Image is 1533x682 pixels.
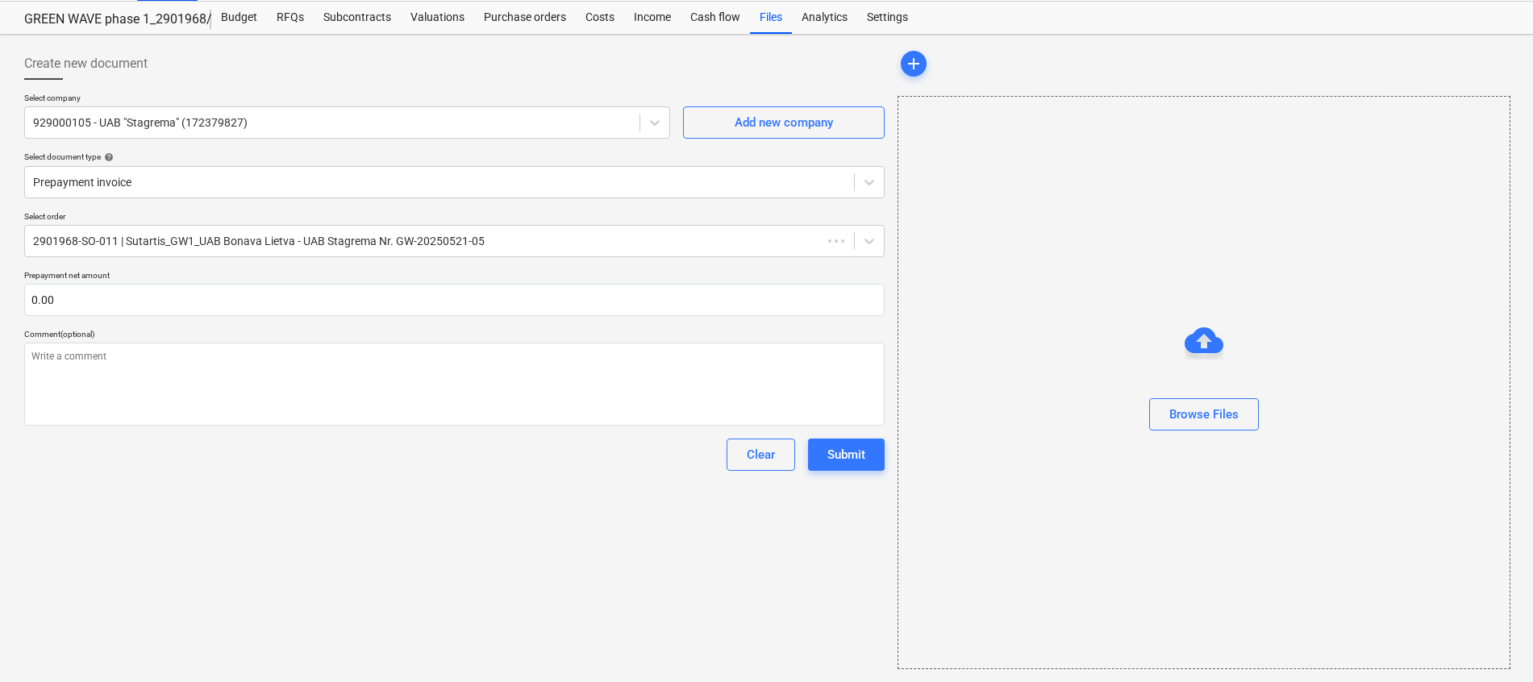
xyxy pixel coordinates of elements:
[681,2,750,34] a: Cash flow
[24,11,192,28] div: GREEN WAVE phase 1_2901968/2901969/2901972
[24,270,885,284] p: Prepayment net amount
[683,106,885,139] button: Add new company
[727,439,795,471] button: Clear
[808,439,885,471] button: Submit
[1452,605,1533,682] iframe: Chat Widget
[24,54,148,73] span: Create new document
[735,112,833,133] div: Add new company
[1169,404,1239,425] div: Browse Files
[576,2,624,34] a: Costs
[792,2,857,34] a: Analytics
[750,2,792,34] a: Files
[747,444,775,465] div: Clear
[101,152,114,162] span: help
[857,2,918,34] a: Settings
[314,2,401,34] a: Subcontracts
[24,152,885,162] div: Select document type
[827,444,865,465] div: Submit
[267,2,314,34] a: RFQs
[24,211,885,225] p: Select order
[24,93,670,106] p: Select company
[211,2,267,34] a: Budget
[898,96,1510,669] div: Browse Files
[24,284,885,316] input: Prepayment net amount
[904,54,923,73] span: add
[24,329,885,339] div: Comment (optional)
[474,2,576,34] a: Purchase orders
[401,2,474,34] a: Valuations
[624,2,681,34] a: Income
[1149,398,1259,430] button: Browse Files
